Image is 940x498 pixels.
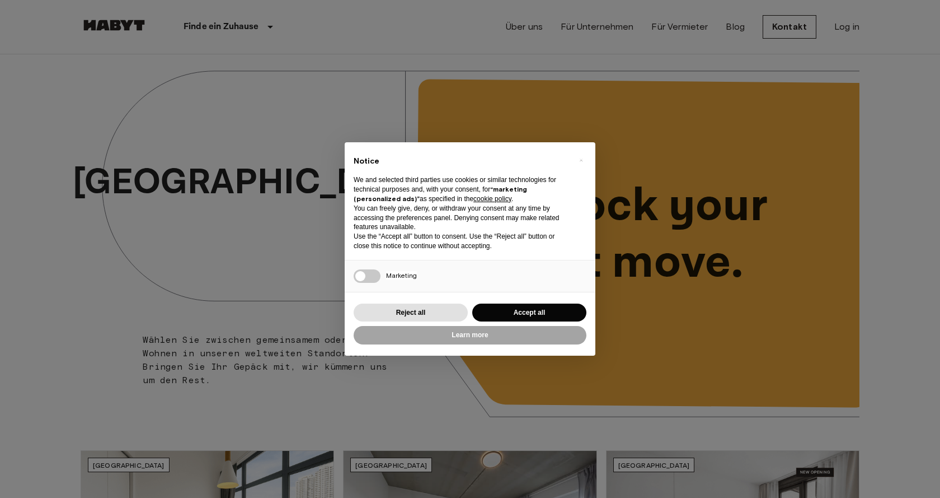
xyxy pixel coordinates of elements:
p: You can freely give, deny, or withdraw your consent at any time by accessing the preferences pane... [354,204,568,232]
span: × [579,153,583,167]
button: Learn more [354,326,586,345]
a: cookie policy [473,195,511,203]
p: Use the “Accept all” button to consent. Use the “Reject all” button or close this notice to conti... [354,232,568,251]
p: We and selected third parties use cookies or similar technologies for technical purposes and, wit... [354,175,568,203]
button: Reject all [354,304,468,322]
strong: “marketing (personalized ads)” [354,185,527,203]
h2: Notice [354,156,568,167]
span: Marketing [386,271,417,280]
button: Accept all [472,304,586,322]
button: Close this notice [572,151,590,169]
